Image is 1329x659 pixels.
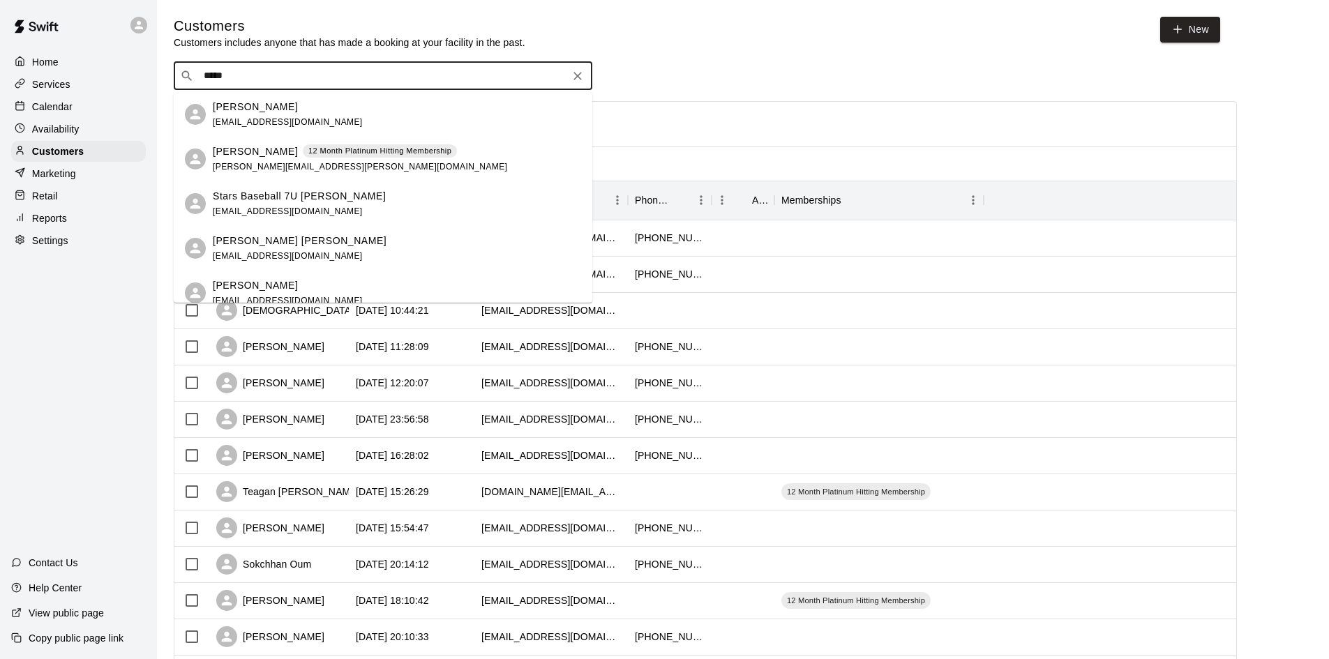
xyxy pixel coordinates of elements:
div: Teagan [PERSON_NAME] [216,481,360,502]
div: 12 Month Platinum Hitting Membership [781,592,931,609]
div: [DEMOGRAPHIC_DATA][PERSON_NAME] [216,300,435,321]
a: Marketing [11,163,146,184]
a: Settings [11,230,146,251]
div: 2025-09-13 10:44:21 [356,303,429,317]
div: sokchhan.lists@gmail.com [481,557,621,571]
div: +15716629177 [635,521,705,535]
div: Phone Number [635,181,671,220]
p: [PERSON_NAME] [213,278,298,293]
div: Search customers by name or email [174,62,592,90]
p: Services [32,77,70,91]
button: Menu [691,190,712,211]
p: Stars Baseball 7U [PERSON_NAME] [213,189,386,204]
p: Help Center [29,581,82,595]
div: Cooper Bowley [185,238,206,259]
div: 2025-09-07 12:20:07 [356,376,429,390]
h5: Customers [174,17,525,36]
div: [PERSON_NAME] [216,517,324,538]
div: Memberships [774,181,984,220]
a: New [1160,17,1220,43]
a: Customers [11,141,146,162]
div: Calendar [11,96,146,117]
div: 2025-08-25 20:10:33 [356,630,429,644]
div: Stars Baseball 7U Bowley [185,193,206,214]
a: Services [11,74,146,95]
div: patriciajconlan@gmail.com [481,412,621,426]
div: Age [752,181,767,220]
p: View public page [29,606,104,620]
p: Copy public page link [29,631,123,645]
div: Phone Number [628,181,712,220]
div: Email [474,181,628,220]
div: Caleb Bowley [185,282,206,303]
div: teagan.baseball@gmail.com [481,485,621,499]
div: [PERSON_NAME] [216,409,324,430]
div: Rachael Bowley [185,104,206,125]
p: Customers includes anyone that has made a booking at your facility in the past. [174,36,525,50]
div: [PERSON_NAME] [216,372,324,393]
div: +12024091089 [635,412,705,426]
a: Home [11,52,146,73]
p: Availability [32,122,80,136]
div: aprmartin17@gmail.com [481,376,621,390]
button: Menu [712,190,733,211]
p: Home [32,55,59,69]
div: +17032167719 [635,340,705,354]
div: kristenleigh33@hotmail.com [481,303,621,317]
a: Reports [11,208,146,229]
span: 12 Month Platinum Hitting Membership [781,595,931,606]
p: Settings [32,234,68,248]
span: [EMAIL_ADDRESS][DOMAIN_NAME] [213,117,363,127]
div: Scott Bowley [185,149,206,169]
div: 2025-08-30 15:54:47 [356,521,429,535]
p: Customers [32,144,84,158]
p: Calendar [32,100,73,114]
div: 12 Month Platinum Hitting Membership [781,483,931,500]
div: 2025-08-26 18:10:42 [356,593,429,607]
button: Menu [963,190,984,211]
div: 2025-08-27 20:14:12 [356,557,429,571]
div: +12024309784 [635,231,705,245]
p: Reports [32,211,67,225]
a: Retail [11,185,146,206]
button: Clear [568,66,587,86]
span: [EMAIL_ADDRESS][DOMAIN_NAME] [213,296,363,305]
div: lpena505b@gmail.com [481,340,621,354]
div: 2025-09-05 15:26:29 [356,485,429,499]
p: [PERSON_NAME] [213,144,298,159]
button: Menu [607,190,628,211]
span: [EMAIL_ADDRESS][DOMAIN_NAME] [213,251,363,261]
div: dlevenberry@hotmail.com [481,448,621,462]
div: [PERSON_NAME] [216,445,324,466]
p: 12 Month Platinum Hitting Membership [308,145,451,157]
div: Sokchhan Oum [216,554,311,575]
div: [PERSON_NAME] [216,336,324,357]
div: +17035978797 [635,448,705,462]
div: Age [712,181,774,220]
div: Memberships [781,181,841,220]
p: Marketing [32,167,76,181]
div: stedmanflewis@gmail.com [481,593,621,607]
p: [PERSON_NAME] [PERSON_NAME] [213,234,386,248]
a: Availability [11,119,146,139]
div: +19493949842 [635,630,705,644]
div: 2025-09-06 23:56:58 [356,412,429,426]
div: +19545593688 [635,267,705,281]
div: [PERSON_NAME] [216,590,324,611]
div: [PERSON_NAME] [216,626,324,647]
span: [PERSON_NAME][EMAIL_ADDRESS][PERSON_NAME][DOMAIN_NAME] [213,162,507,172]
span: 12 Month Platinum Hitting Membership [781,486,931,497]
div: +12283574936 [635,376,705,390]
button: Sort [841,190,861,210]
p: [PERSON_NAME] [213,100,298,114]
div: 2025-09-06 16:28:02 [356,448,429,462]
button: Sort [733,190,752,210]
span: [EMAIL_ADDRESS][DOMAIN_NAME] [213,206,363,216]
